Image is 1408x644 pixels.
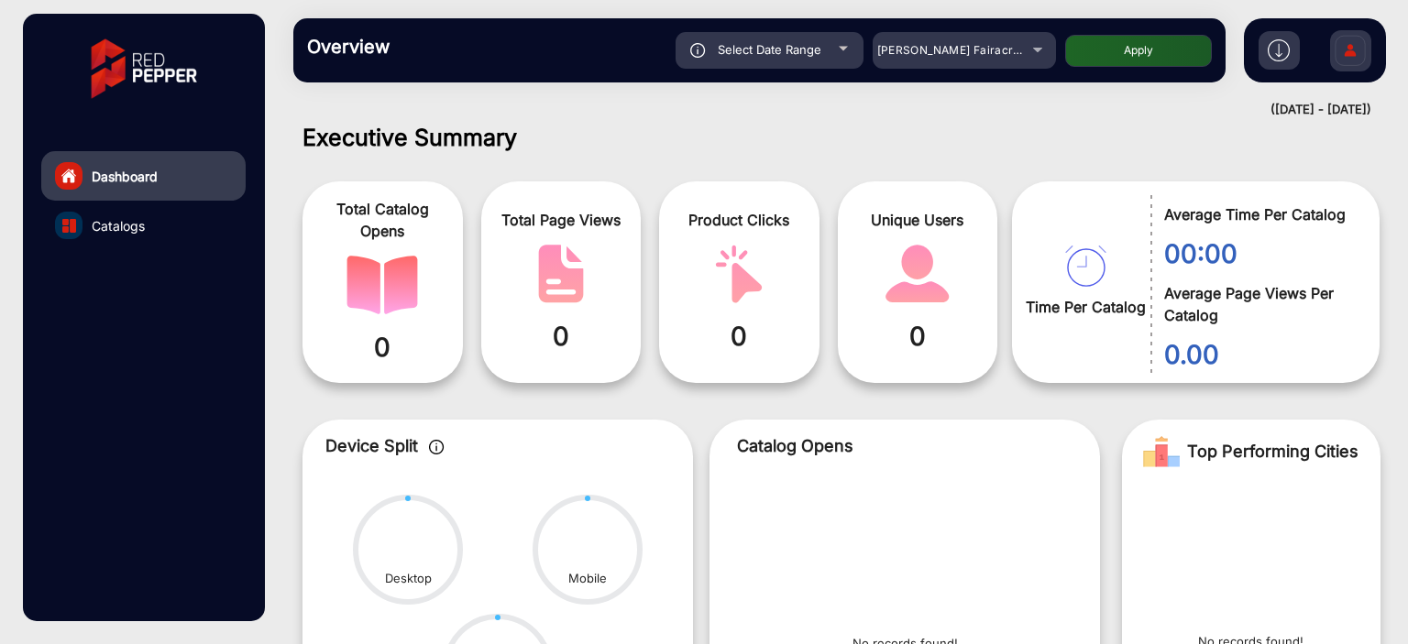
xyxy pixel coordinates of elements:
[302,124,1380,151] h1: Executive Summary
[877,43,1059,57] span: [PERSON_NAME] Fairacre Farms
[316,198,449,242] span: Total Catalog Opens
[1164,335,1352,374] span: 0.00
[92,216,145,235] span: Catalogs
[275,101,1371,119] div: ([DATE] - [DATE])
[882,245,953,303] img: catalog
[307,36,564,58] h3: Overview
[495,317,628,355] span: 0
[62,219,76,233] img: catalog
[325,436,418,455] span: Device Split
[316,328,449,366] span: 0
[1164,203,1352,225] span: Average Time Per Catalog
[737,433,1072,458] p: Catalog Opens
[1187,433,1358,470] span: Top Performing Cities
[78,23,210,115] img: vmg-logo
[568,570,607,588] div: Mobile
[346,256,418,314] img: catalog
[690,43,706,58] img: icon
[41,201,246,250] a: Catalogs
[852,317,984,355] span: 0
[1268,39,1290,61] img: h2download.svg
[1065,246,1106,287] img: catalog
[495,209,628,231] span: Total Page Views
[41,151,246,201] a: Dashboard
[1065,35,1212,67] button: Apply
[92,167,158,186] span: Dashboard
[852,209,984,231] span: Unique Users
[1143,433,1180,470] img: Rank image
[673,317,806,355] span: 0
[525,245,597,303] img: catalog
[1164,235,1352,273] span: 00:00
[60,168,77,184] img: home
[673,209,806,231] span: Product Clicks
[1331,21,1369,85] img: Sign%20Up.svg
[385,570,432,588] div: Desktop
[718,42,821,57] span: Select Date Range
[429,440,445,454] img: icon
[1164,282,1352,326] span: Average Page Views Per Catalog
[703,245,775,303] img: catalog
